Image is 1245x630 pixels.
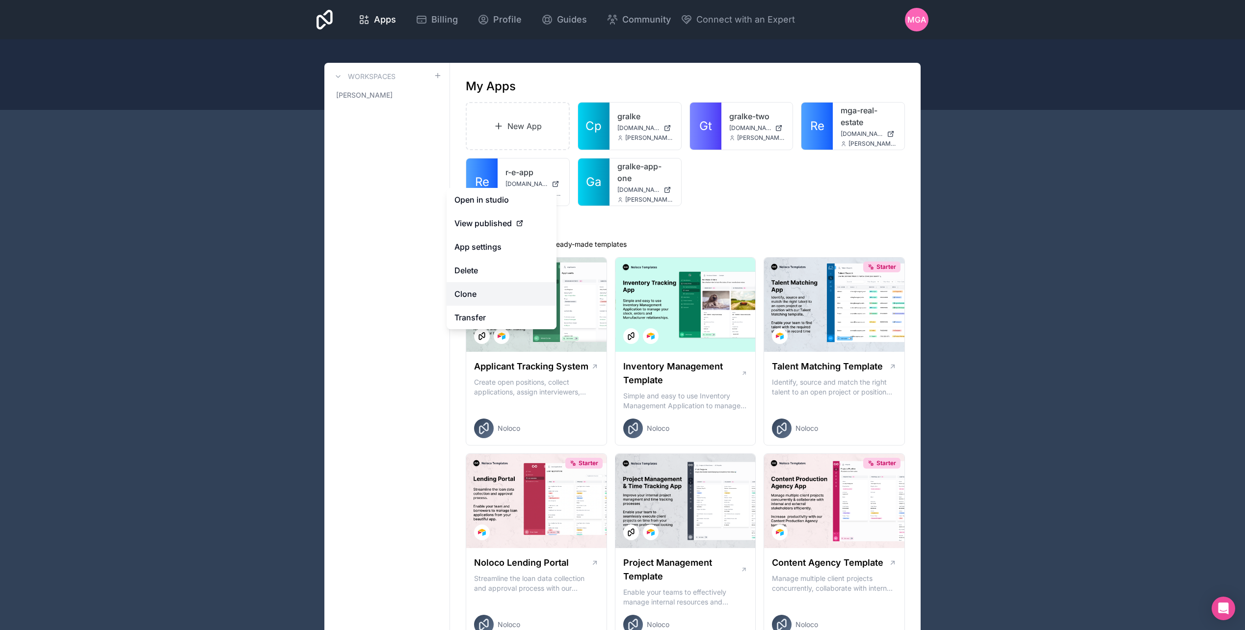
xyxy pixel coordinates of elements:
span: Noloco [647,423,669,433]
span: Re [475,174,489,190]
img: Airtable Logo [647,332,655,340]
a: Re [801,103,833,150]
a: [DOMAIN_NAME] [617,124,673,132]
img: Airtable Logo [776,528,784,536]
a: Apps [350,9,404,30]
span: Guides [557,13,587,26]
span: MGA [907,14,926,26]
span: Starter [579,459,598,467]
img: Airtable Logo [498,332,505,340]
h1: Content Agency Template [772,556,883,570]
span: Gt [699,118,712,134]
span: Noloco [647,620,669,630]
a: View published [447,211,556,235]
span: [DOMAIN_NAME] [841,130,883,138]
a: gralke [617,110,673,122]
img: Airtable Logo [478,528,486,536]
h1: Templates [466,222,905,237]
h1: My Apps [466,79,516,94]
a: [DOMAIN_NAME] [841,130,897,138]
span: [DOMAIN_NAME] [617,124,660,132]
span: [DOMAIN_NAME] [729,124,771,132]
a: Open in studio [447,188,556,211]
span: Ga [586,174,601,190]
span: Noloco [498,620,520,630]
span: Apps [374,13,396,26]
span: [PERSON_NAME][EMAIL_ADDRESS][DOMAIN_NAME] [737,134,785,142]
a: Cp [578,103,609,150]
span: Connect with an Expert [696,13,795,26]
span: [DOMAIN_NAME] [617,186,660,194]
p: Identify, source and match the right talent to an open project or position with our Talent Matchi... [772,377,897,397]
a: Ga [578,158,609,206]
a: Transfer [447,306,556,329]
span: Starter [876,459,896,467]
a: [DOMAIN_NAME] [505,180,561,188]
a: Workspaces [332,71,396,82]
a: New App [466,102,570,150]
p: Enable your teams to effectively manage internal resources and execute client projects on time. [623,587,748,607]
h1: Noloco Lending Portal [474,556,569,570]
img: Airtable Logo [776,332,784,340]
a: Re [466,158,498,206]
h1: Talent Matching Template [772,360,883,373]
h1: Applicant Tracking System [474,360,588,373]
span: Re [810,118,824,134]
span: [DOMAIN_NAME] [505,180,548,188]
span: [PERSON_NAME][EMAIL_ADDRESS][DOMAIN_NAME] [848,140,897,148]
div: Open Intercom Messenger [1212,597,1235,620]
a: Guides [533,9,595,30]
a: mga-real-estate [841,105,897,128]
a: Billing [408,9,466,30]
span: [PERSON_NAME] [336,90,393,100]
h3: Workspaces [348,72,396,81]
a: gralke-two [729,110,785,122]
a: Community [599,9,679,30]
span: [PERSON_NAME][EMAIL_ADDRESS][DOMAIN_NAME] [625,134,673,142]
a: Clone [447,282,556,306]
p: Manage multiple client projects concurrently, collaborate with internal and external stakeholders... [772,574,897,593]
a: Profile [470,9,530,30]
button: Delete [447,259,556,282]
a: gralke-app-one [617,160,673,184]
a: [DOMAIN_NAME] [617,186,673,194]
button: Connect with an Expert [681,13,795,26]
h1: Inventory Management Template [623,360,741,387]
span: Billing [431,13,458,26]
a: Gt [690,103,721,150]
a: [PERSON_NAME] [332,86,442,104]
span: Community [622,13,671,26]
img: Airtable Logo [647,528,655,536]
span: Noloco [795,620,818,630]
p: Get started with one of our ready-made templates [466,239,905,249]
span: Noloco [498,423,520,433]
p: Create open positions, collect applications, assign interviewers, centralise candidate feedback a... [474,377,599,397]
a: App settings [447,235,556,259]
p: Streamline the loan data collection and approval process with our Lending Portal template. [474,574,599,593]
h1: Project Management Template [623,556,741,583]
span: Noloco [795,423,818,433]
a: [DOMAIN_NAME] [729,124,785,132]
span: View published [454,217,512,229]
p: Simple and easy to use Inventory Management Application to manage your stock, orders and Manufact... [623,391,748,411]
a: r-e-app [505,166,561,178]
span: Profile [493,13,522,26]
span: [PERSON_NAME][EMAIL_ADDRESS][DOMAIN_NAME] [625,196,673,204]
span: Cp [585,118,602,134]
span: Starter [876,263,896,271]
